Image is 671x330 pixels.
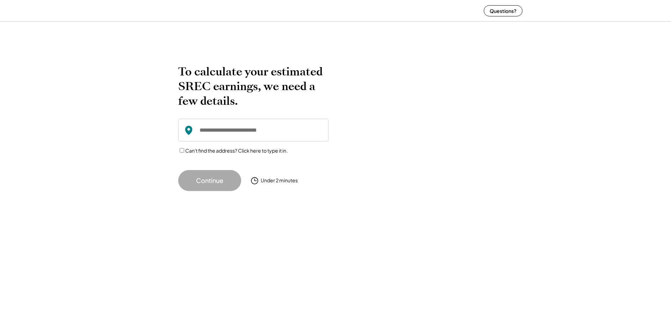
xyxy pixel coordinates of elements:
[261,177,298,184] div: Under 2 minutes
[346,64,482,176] img: yH5BAEAAAAALAAAAAABAAEAAAIBRAA7
[185,147,288,154] label: Can't find the address? Click here to type it in.
[178,64,329,108] h2: To calculate your estimated SREC earnings, we need a few details.
[178,170,241,191] button: Continue
[484,5,522,16] button: Questions?
[149,1,197,20] img: yH5BAEAAAAALAAAAAABAAEAAAIBRAA7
